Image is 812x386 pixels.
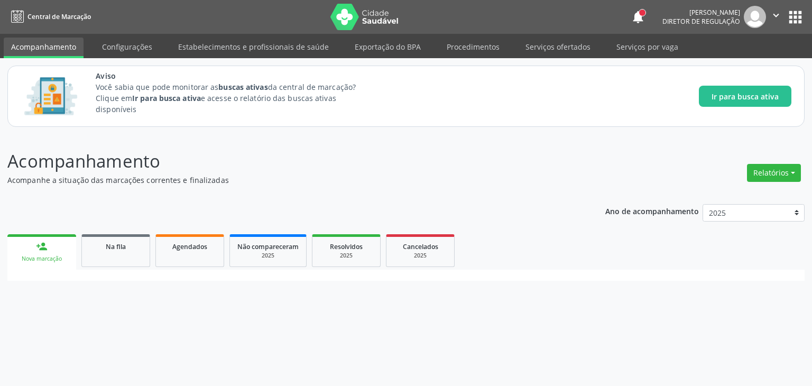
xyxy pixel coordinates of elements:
[237,242,299,251] span: Não compareceram
[662,8,740,17] div: [PERSON_NAME]
[172,242,207,251] span: Agendados
[237,252,299,260] div: 2025
[786,8,805,26] button: apps
[403,242,438,251] span: Cancelados
[770,10,782,21] i: 
[21,72,81,120] img: Imagem de CalloutCard
[747,164,801,182] button: Relatórios
[320,252,373,260] div: 2025
[347,38,428,56] a: Exportação do BPA
[394,252,447,260] div: 2025
[518,38,598,56] a: Serviços ofertados
[96,81,375,115] p: Você sabia que pode monitorar as da central de marcação? Clique em e acesse o relatório das busca...
[712,91,779,102] span: Ir para busca ativa
[95,38,160,56] a: Configurações
[7,174,566,186] p: Acompanhe a situação das marcações correntes e finalizadas
[7,148,566,174] p: Acompanhamento
[171,38,336,56] a: Estabelecimentos e profissionais de saúde
[744,6,766,28] img: img
[7,8,91,25] a: Central de Marcação
[699,86,791,107] button: Ir para busca ativa
[15,255,69,263] div: Nova marcação
[132,93,201,103] strong: Ir para busca ativa
[631,10,645,24] button: notifications
[439,38,507,56] a: Procedimentos
[27,12,91,21] span: Central de Marcação
[609,38,686,56] a: Serviços por vaga
[106,242,126,251] span: Na fila
[662,17,740,26] span: Diretor de regulação
[96,70,375,81] span: Aviso
[330,242,363,251] span: Resolvidos
[766,6,786,28] button: 
[605,204,699,217] p: Ano de acompanhamento
[36,241,48,252] div: person_add
[218,82,267,92] strong: buscas ativas
[4,38,84,58] a: Acompanhamento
